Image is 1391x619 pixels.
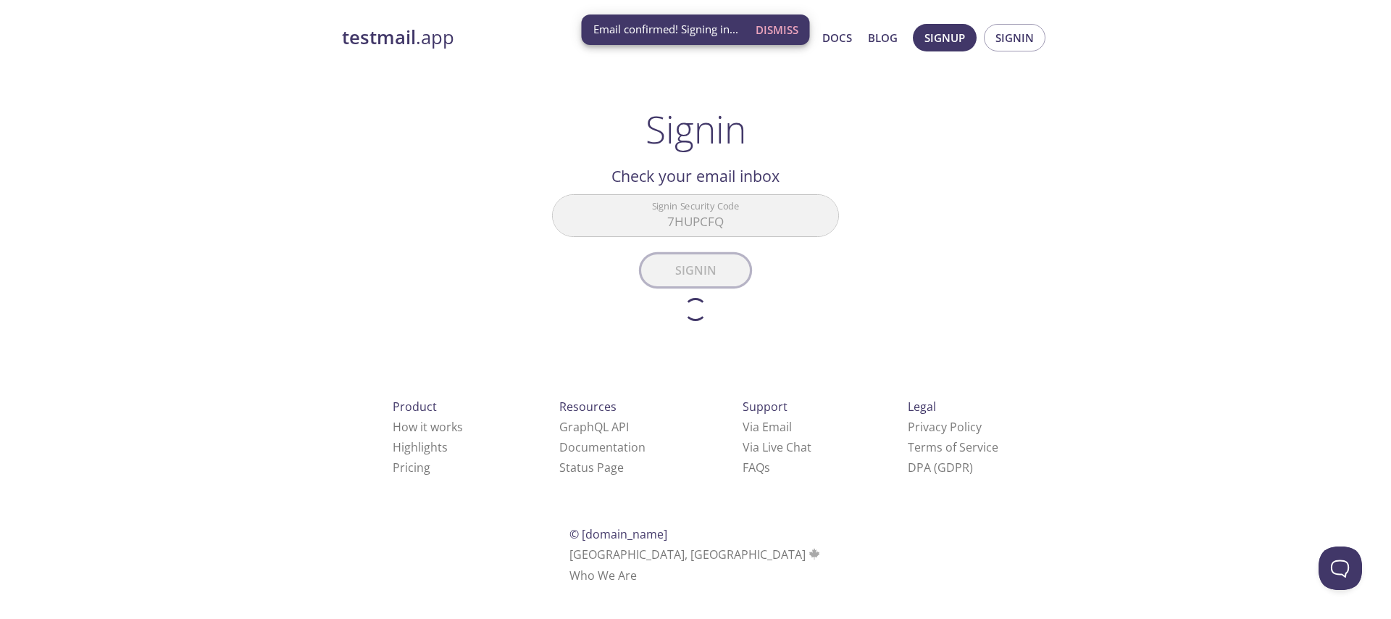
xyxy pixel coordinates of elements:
h1: Signin [646,107,746,151]
span: s [764,460,770,475]
a: Highlights [393,439,448,455]
a: How it works [393,419,463,435]
a: Privacy Policy [908,419,982,435]
span: Email confirmed! Signing in... [593,22,738,37]
span: © [DOMAIN_NAME] [569,526,667,542]
a: testmail.app [342,25,682,50]
span: Product [393,399,437,415]
span: Legal [908,399,936,415]
span: Support [743,399,788,415]
span: [GEOGRAPHIC_DATA], [GEOGRAPHIC_DATA] [569,547,822,562]
a: Blog [868,28,898,47]
a: FAQ [743,460,770,475]
a: Status Page [559,460,624,475]
a: Pricing [393,460,430,475]
span: Signin [995,28,1034,47]
a: Via Email [743,419,792,435]
a: Who We Are [569,568,637,583]
h2: Check your email inbox [552,164,839,188]
a: Via Live Chat [743,439,811,455]
button: Signup [913,24,977,51]
a: GraphQL API [559,419,629,435]
iframe: Help Scout Beacon - Open [1319,547,1362,590]
span: Dismiss [756,20,798,39]
a: Docs [822,28,852,47]
a: Terms of Service [908,439,998,455]
span: Resources [559,399,617,415]
a: Documentation [559,439,646,455]
a: DPA (GDPR) [908,460,973,475]
span: Signup [924,28,965,47]
button: Signin [984,24,1045,51]
button: Dismiss [750,16,804,43]
strong: testmail [342,25,416,50]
